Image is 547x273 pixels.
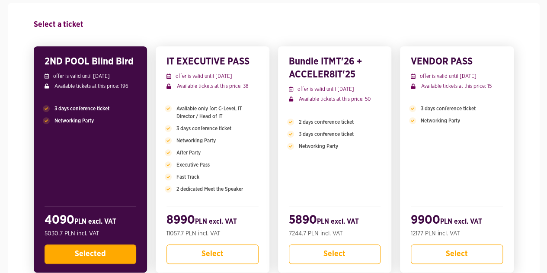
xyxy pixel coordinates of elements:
button: Select [411,244,503,264]
span: PLN excl. VAT [317,218,359,225]
h4: Select a ticket [34,16,514,33]
span: 2 days conference ticket [299,118,354,126]
span: 3 days conference ticket [421,105,476,112]
h3: Bundle ITMT'26 + ACCELER8IT'25 [289,55,381,81]
p: Available tickets at this price: 38 [166,82,259,90]
p: offer is valid until [DATE] [45,72,137,80]
h2: 5890 [289,213,381,229]
h2: 9900 [411,213,503,229]
span: 3 days conference ticket [54,105,109,112]
h3: VENDOR PASS [411,55,503,68]
span: Fast Track [176,173,199,181]
h2: 8990 [166,213,259,229]
span: PLN excl. VAT [195,218,237,225]
span: Networking Party [299,142,338,150]
span: Networking Party [54,117,94,125]
h3: IT EXECUTIVE PASS [166,55,259,68]
span: Select [323,250,345,258]
span: 3 days conference ticket [299,130,354,138]
span: After Party [176,149,201,157]
span: PLN excl. VAT [74,218,116,225]
p: offer is valid until [DATE] [411,72,503,80]
p: 11057.7 PLN incl. VAT [166,229,259,238]
span: Executive Pass [176,161,210,169]
button: Selected [45,244,137,264]
span: 3 days conference ticket [176,125,231,132]
span: PLN excl. VAT [440,218,482,225]
p: Available tickets at this price: 196 [45,82,137,90]
h3: 2ND POOL Blind Bird [45,55,137,68]
span: Select [202,250,224,258]
p: offer is valid until [DATE] [166,72,259,80]
span: Available only for: C-Level, IT Director / Head of IT [176,105,259,120]
p: 7244.7 PLN incl. VAT [289,229,381,238]
p: offer is valid until [DATE] [289,85,381,93]
p: 5030.7 PLN incl. VAT [45,229,137,238]
p: 12177 PLN incl. VAT [411,229,503,238]
span: Networking Party [176,137,216,145]
span: Selected [75,250,106,258]
p: Available tickets at this price: 15 [411,82,503,90]
button: Select [289,244,381,264]
span: 2 dedicated Meet the Speaker [176,185,243,193]
p: Available tickets at this price: 50 [289,95,381,103]
span: Select [446,250,468,258]
h2: 4090 [45,213,137,229]
span: Networking Party [421,117,460,125]
button: Select [166,244,259,264]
